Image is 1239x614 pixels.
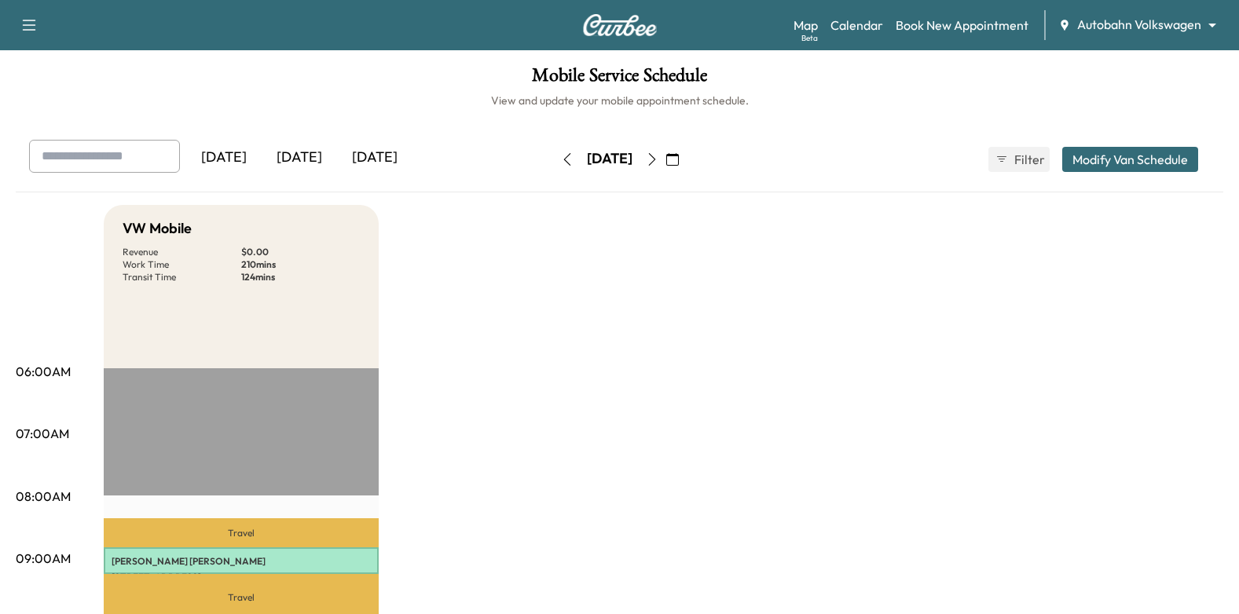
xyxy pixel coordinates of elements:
h5: VW Mobile [123,217,192,239]
p: [PERSON_NAME] [PERSON_NAME] [112,555,371,568]
div: [DATE] [262,140,337,176]
p: Work Time [123,258,241,271]
span: Autobahn Volkswagen [1077,16,1201,34]
p: 06:00AM [16,362,71,381]
p: 210 mins [241,258,360,271]
p: 09:00AM [16,549,71,568]
h6: View and update your mobile appointment schedule. [16,93,1223,108]
p: $ 0.00 [241,246,360,258]
div: [DATE] [587,149,632,169]
button: Modify Van Schedule [1062,147,1198,172]
button: Filter [988,147,1050,172]
a: MapBeta [794,16,818,35]
p: 124 mins [241,271,360,283]
div: Beta [801,32,818,44]
img: Curbee Logo [582,14,658,36]
h1: Mobile Service Schedule [16,66,1223,93]
p: 08:00AM [16,487,71,506]
div: [DATE] [186,140,262,176]
a: Book New Appointment [896,16,1028,35]
div: [DATE] [337,140,412,176]
p: Revenue [123,246,241,258]
a: Calendar [830,16,883,35]
p: [STREET_ADDRESS] [112,571,371,583]
span: Filter [1014,150,1043,169]
p: Transit Time [123,271,241,283]
p: 07:00AM [16,424,69,443]
p: Travel [104,518,379,548]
